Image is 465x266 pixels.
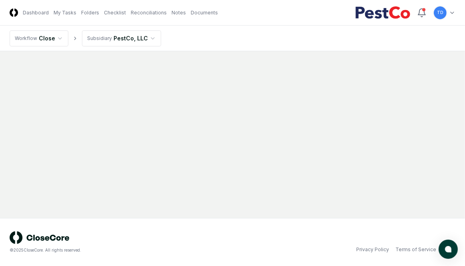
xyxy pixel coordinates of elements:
a: Checklist [104,9,126,16]
span: TD [437,10,443,16]
a: Folders [81,9,99,16]
img: PestCo logo [355,6,411,19]
a: Dashboard [23,9,49,16]
div: Workflow [15,35,37,42]
a: Privacy Policy [356,246,389,253]
button: atlas-launcher [439,240,458,259]
img: Logo [10,8,18,17]
a: My Tasks [54,9,76,16]
div: © 2025 CloseCore. All rights reserved. [10,247,233,253]
a: Notes [172,9,186,16]
nav: breadcrumb [10,30,161,46]
a: Documents [191,9,218,16]
img: logo [10,231,70,244]
button: TD [433,6,447,20]
a: Terms of Service [395,246,436,253]
a: Reconciliations [131,9,167,16]
div: Subsidiary [87,35,112,42]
